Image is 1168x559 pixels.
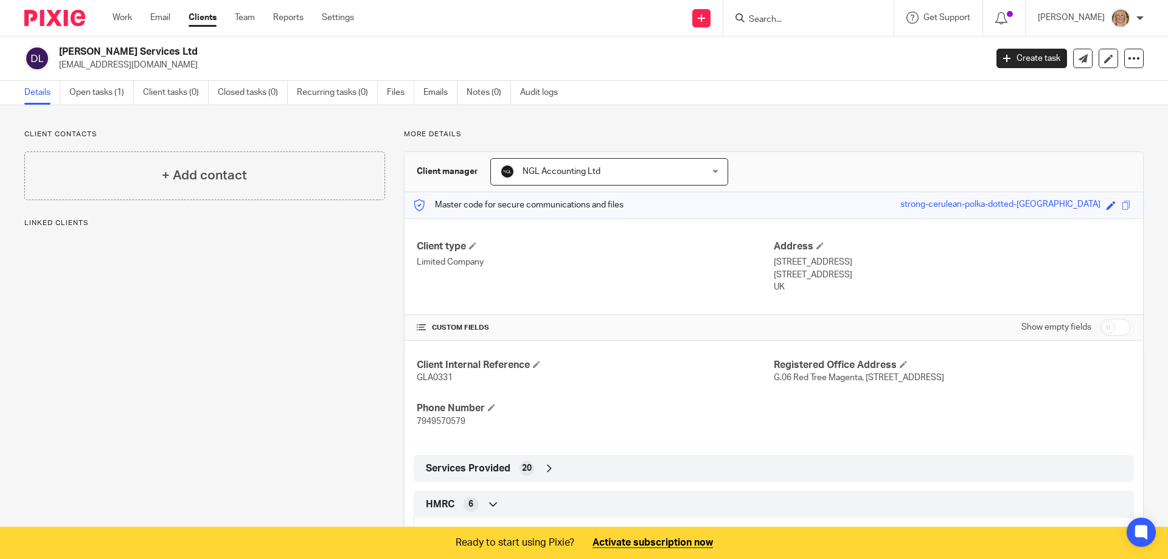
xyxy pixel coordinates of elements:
img: JW%20photo.JPG [1111,9,1130,28]
p: [PERSON_NAME] [1038,12,1105,24]
a: Reports [273,12,304,24]
span: G.06 Red Tree Magenta, [STREET_ADDRESS] [774,373,944,382]
p: Client contacts [24,130,385,139]
h4: + Add contact [162,166,247,185]
span: GLA0331 [417,373,453,382]
a: Client tasks (0) [143,81,209,105]
h4: Client Internal Reference [417,359,774,372]
span: 20 [522,462,532,474]
span: 6 [468,498,473,510]
h4: Phone Number [417,402,774,415]
p: More details [404,130,1144,139]
img: svg%3E [24,46,50,71]
h4: Address [774,240,1131,253]
span: Services Provided [426,462,510,475]
p: Limited Company [417,256,774,268]
a: Create task [996,49,1067,68]
h4: Client type [417,240,774,253]
h4: Registered Office Address [774,359,1131,372]
a: Team [235,12,255,24]
input: Search [748,15,857,26]
a: Audit logs [520,81,567,105]
a: Email [150,12,170,24]
a: Closed tasks (0) [218,81,288,105]
img: Pixie [24,10,85,26]
a: Files [387,81,414,105]
h2: [PERSON_NAME] Services Ltd [59,46,794,58]
a: Clients [189,12,217,24]
span: 7949570579 [417,417,465,426]
p: [EMAIL_ADDRESS][DOMAIN_NAME] [59,59,978,71]
span: NGL Accounting Ltd [523,167,600,176]
a: Open tasks (1) [69,81,134,105]
div: strong-cerulean-polka-dotted-[GEOGRAPHIC_DATA] [900,198,1100,212]
p: UK [774,281,1131,293]
a: Emails [423,81,457,105]
p: [STREET_ADDRESS] [774,256,1131,268]
a: Details [24,81,60,105]
span: Get Support [923,13,970,22]
a: Work [113,12,132,24]
p: [STREET_ADDRESS] [774,269,1131,281]
p: Linked clients [24,218,385,228]
span: HMRC [426,498,454,511]
img: NGL%20Logo%20Social%20Circle%20JPG.jpg [500,164,515,179]
p: Master code for secure communications and files [414,199,624,211]
a: Notes (0) [467,81,511,105]
a: Recurring tasks (0) [297,81,378,105]
h4: CUSTOM FIELDS [417,323,774,333]
a: Settings [322,12,354,24]
label: Show empty fields [1021,321,1091,333]
h3: Client manager [417,165,478,178]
